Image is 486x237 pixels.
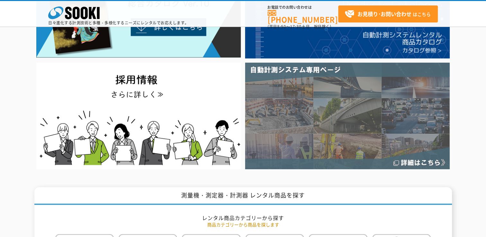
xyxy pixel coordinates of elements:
[290,24,302,30] span: 17:30
[345,9,431,19] span: はこちら
[268,10,338,23] a: [PHONE_NUMBER]
[358,10,411,18] strong: お見積り･お問い合わせ
[34,187,452,205] h1: 測量機・測定器・計測器 レンタル商品を探す
[268,24,331,30] span: (平日 ～ 土日、祝日除く)
[245,63,450,169] img: 自動計測システム専用ページ
[277,24,286,30] span: 8:50
[48,21,189,25] p: 日々進化する計測技術と多種・多様化するニーズにレンタルでお応えします。
[55,221,431,228] p: 商品カテゴリーから商品を探します
[36,63,241,169] img: SOOKI recruit
[55,215,431,221] h2: レンタル商品カテゴリーから探す
[338,5,438,22] a: お見積り･お問い合わせはこちら
[268,5,338,9] span: お電話でのお問い合わせは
